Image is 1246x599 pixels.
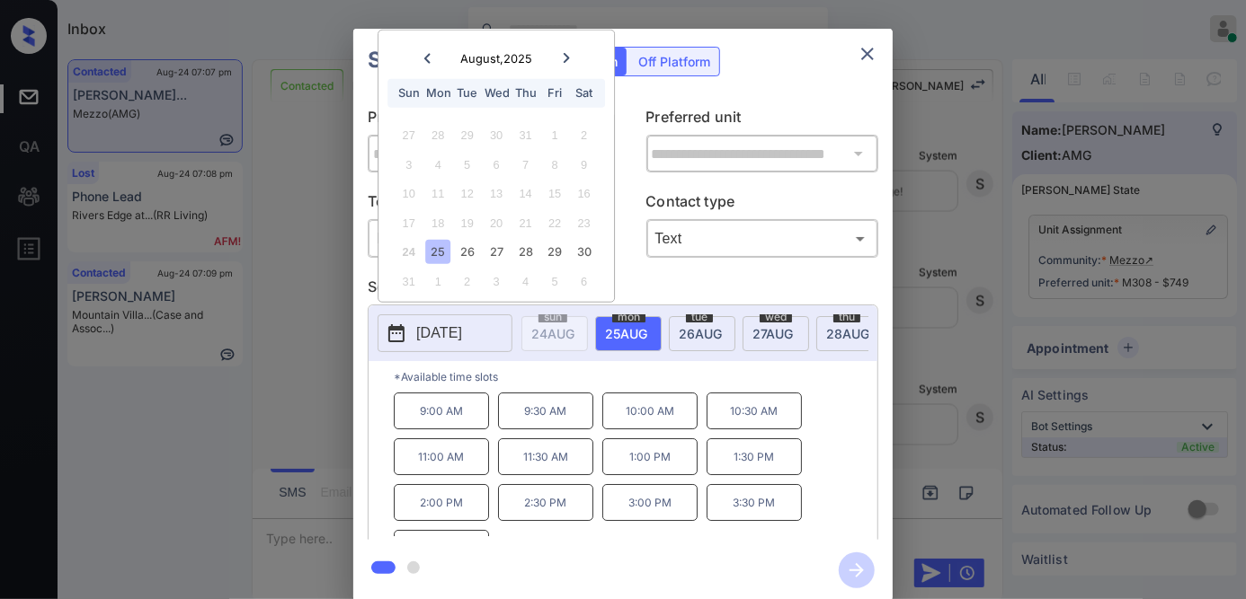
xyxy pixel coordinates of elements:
[485,181,509,206] div: Not available Wednesday, August 13th, 2025
[743,316,809,351] div: date-select
[485,153,509,177] div: Not available Wednesday, August 6th, 2025
[396,81,421,105] div: Sun
[353,29,537,92] h2: Schedule Tour
[679,326,722,341] span: 26 AUG
[455,181,479,206] div: Not available Tuesday, August 12th, 2025
[752,326,793,341] span: 27 AUG
[426,123,450,147] div: Not available Monday, July 28th, 2025
[605,326,647,341] span: 25 AUG
[572,240,596,264] div: Choose Saturday, August 30th, 2025
[455,123,479,147] div: Not available Tuesday, July 29th, 2025
[396,153,421,177] div: Not available Sunday, August 3rd, 2025
[513,123,538,147] div: Not available Thursday, July 31st, 2025
[426,211,450,235] div: Not available Monday, August 18th, 2025
[707,438,802,475] p: 1:30 PM
[850,36,886,72] button: close
[416,322,462,344] p: [DATE]
[368,276,878,304] p: Select slot
[394,484,489,521] p: 2:00 PM
[828,547,886,594] button: btn-next
[572,211,596,235] div: Not available Saturday, August 23rd, 2025
[396,123,421,147] div: Not available Sunday, July 27th, 2025
[646,106,879,135] p: Preferred unit
[426,240,450,264] div: Choose Monday, August 25th, 2025
[602,392,698,429] p: 10:00 AM
[485,81,509,105] div: Wed
[498,392,593,429] p: 9:30 AM
[826,326,869,341] span: 28 AUG
[572,81,596,105] div: Sat
[646,190,879,219] p: Contact type
[372,224,596,253] div: In Person
[513,81,538,105] div: Thu
[707,392,802,429] p: 10:30 AM
[455,269,479,294] div: Not available Tuesday, September 2nd, 2025
[498,438,593,475] p: 11:30 AM
[602,438,698,475] p: 1:00 PM
[485,240,509,264] div: Choose Wednesday, August 27th, 2025
[612,312,645,322] span: mon
[543,269,567,294] div: Not available Friday, September 5th, 2025
[572,153,596,177] div: Not available Saturday, August 9th, 2025
[651,224,875,253] div: Text
[394,361,877,392] p: *Available time slots
[513,153,538,177] div: Not available Thursday, August 7th, 2025
[385,121,609,296] div: month 2025-08
[426,269,450,294] div: Not available Monday, September 1st, 2025
[816,316,883,351] div: date-select
[707,484,802,521] p: 3:30 PM
[455,240,479,264] div: Choose Tuesday, August 26th, 2025
[485,211,509,235] div: Not available Wednesday, August 20th, 2025
[485,123,509,147] div: Not available Wednesday, July 30th, 2025
[543,211,567,235] div: Not available Friday, August 22nd, 2025
[760,312,792,322] span: wed
[368,190,601,219] p: Tour type
[394,530,489,567] p: 4:00 PM
[543,123,567,147] div: Not available Friday, August 1st, 2025
[572,123,596,147] div: Not available Saturday, August 2nd, 2025
[396,240,421,264] div: Not available Sunday, August 24th, 2025
[394,392,489,429] p: 9:00 AM
[572,181,596,206] div: Not available Saturday, August 16th, 2025
[833,312,860,322] span: thu
[394,438,489,475] p: 11:00 AM
[426,181,450,206] div: Not available Monday, August 11th, 2025
[455,81,479,105] div: Tue
[595,316,662,351] div: date-select
[513,211,538,235] div: Not available Thursday, August 21st, 2025
[686,312,713,322] span: tue
[543,240,567,264] div: Choose Friday, August 29th, 2025
[396,181,421,206] div: Not available Sunday, August 10th, 2025
[498,484,593,521] p: 2:30 PM
[572,269,596,294] div: Not available Saturday, September 6th, 2025
[485,269,509,294] div: Not available Wednesday, September 3rd, 2025
[629,48,719,75] div: Off Platform
[602,484,698,521] p: 3:00 PM
[426,81,450,105] div: Mon
[513,240,538,264] div: Choose Thursday, August 28th, 2025
[543,181,567,206] div: Not available Friday, August 15th, 2025
[669,316,735,351] div: date-select
[368,106,601,135] p: Preferred community
[513,181,538,206] div: Not available Thursday, August 14th, 2025
[455,153,479,177] div: Not available Tuesday, August 5th, 2025
[455,211,479,235] div: Not available Tuesday, August 19th, 2025
[543,81,567,105] div: Fri
[396,269,421,294] div: Not available Sunday, August 31st, 2025
[426,153,450,177] div: Not available Monday, August 4th, 2025
[378,314,512,352] button: [DATE]
[543,153,567,177] div: Not available Friday, August 8th, 2025
[396,211,421,235] div: Not available Sunday, August 17th, 2025
[513,269,538,294] div: Not available Thursday, September 4th, 2025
